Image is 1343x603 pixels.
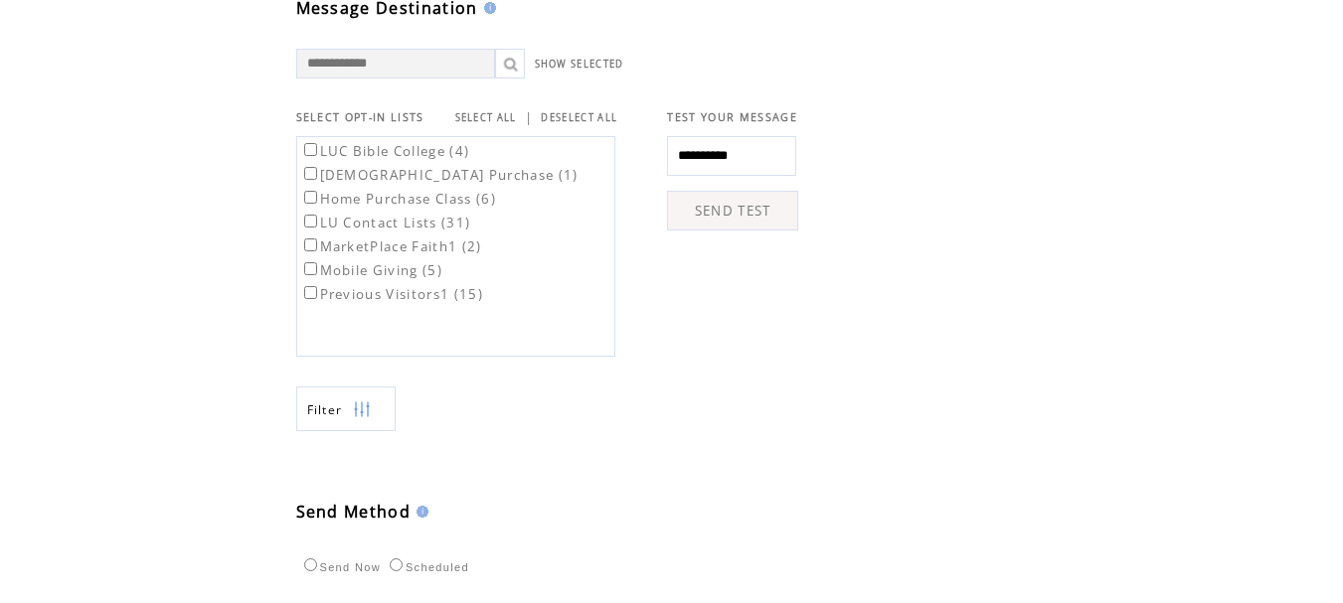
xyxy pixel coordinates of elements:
[304,143,317,156] input: LUC Bible College (4)
[667,110,797,124] span: TEST YOUR MESSAGE
[300,237,482,255] label: MarketPlace Faith1 (2)
[478,2,496,14] img: help.gif
[304,215,317,227] input: LU Contact Lists (31)
[299,561,381,573] label: Send Now
[541,111,617,124] a: DESELECT ALL
[304,286,317,299] input: Previous Visitors1 (15)
[525,108,533,126] span: |
[300,261,443,279] label: Mobile Giving (5)
[304,238,317,251] input: MarketPlace Faith1 (2)
[667,191,798,230] a: SEND TEST
[304,191,317,204] input: Home Purchase Class (6)
[300,214,471,231] label: LU Contact Lists (31)
[300,285,484,303] label: Previous Visitors1 (15)
[300,166,579,184] label: [DEMOGRAPHIC_DATA] Purchase (1)
[300,142,470,160] label: LUC Bible College (4)
[304,558,317,571] input: Send Now
[307,401,343,418] span: Show filters
[296,110,424,124] span: SELECT OPT-IN LISTS
[304,167,317,180] input: [DEMOGRAPHIC_DATA] Purchase (1)
[535,58,624,71] a: SHOW SELECTED
[304,262,317,275] input: Mobile Giving (5)
[296,386,396,431] a: Filter
[300,190,497,208] label: Home Purchase Class (6)
[411,506,428,518] img: help.gif
[455,111,517,124] a: SELECT ALL
[296,501,412,523] span: Send Method
[390,558,403,571] input: Scheduled
[385,561,469,573] label: Scheduled
[353,387,371,432] img: filters.png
